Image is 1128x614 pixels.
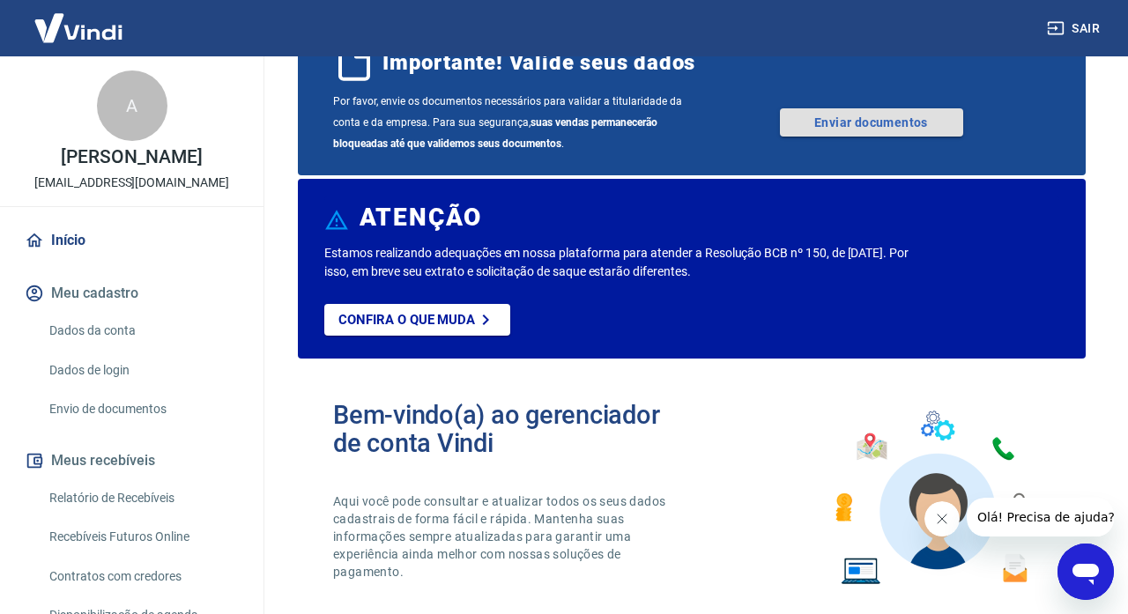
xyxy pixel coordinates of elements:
h2: Bem-vindo(a) ao gerenciador de conta Vindi [333,401,692,457]
a: Início [21,221,242,260]
p: [EMAIL_ADDRESS][DOMAIN_NAME] [34,174,229,192]
span: Importante! Valide seus dados [382,48,695,77]
a: Recebíveis Futuros Online [42,519,242,555]
a: Confira o que muda [324,304,510,336]
div: A [97,70,167,141]
iframe: Mensagem da empresa [967,498,1114,536]
p: [PERSON_NAME] [61,148,202,166]
iframe: Botão para abrir a janela de mensagens [1057,544,1114,600]
button: Meu cadastro [21,274,242,313]
a: Relatório de Recebíveis [42,480,242,516]
p: Estamos realizando adequações em nossa plataforma para atender a Resolução BCB nº 150, de [DATE].... [324,244,912,281]
button: Meus recebíveis [21,441,242,480]
a: Envio de documentos [42,391,242,427]
span: Por favor, envie os documentos necessários para validar a titularidade da conta e da empresa. Par... [333,91,692,154]
a: Dados da conta [42,313,242,349]
button: Sair [1043,12,1107,45]
a: Contratos com credores [42,559,242,595]
span: Olá! Precisa de ajuda? [11,12,148,26]
h6: ATENÇÃO [360,209,482,226]
p: Confira o que muda [338,312,475,328]
a: Dados de login [42,352,242,388]
p: Aqui você pode consultar e atualizar todos os seus dados cadastrais de forma fácil e rápida. Mant... [333,492,692,581]
a: Enviar documentos [780,108,963,137]
iframe: Fechar mensagem [924,501,960,536]
img: Vindi [21,1,136,55]
img: Imagem de um avatar masculino com diversos icones exemplificando as funcionalidades do gerenciado... [820,401,1050,596]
